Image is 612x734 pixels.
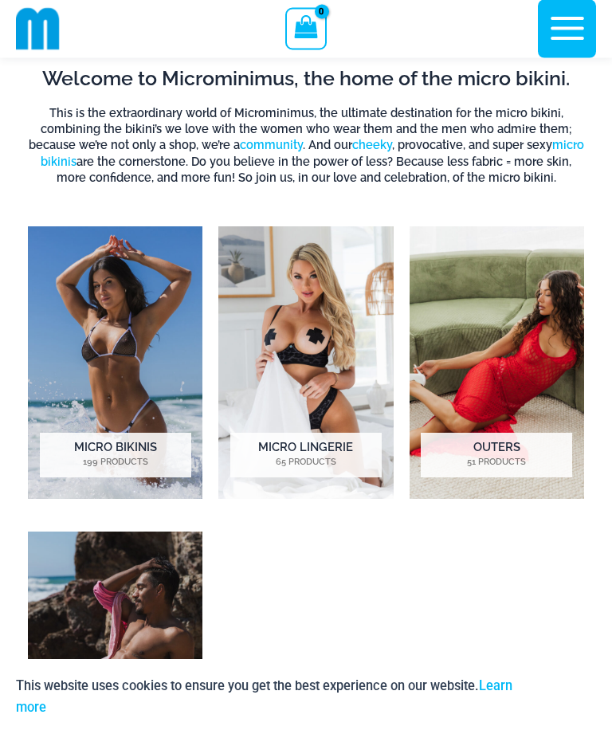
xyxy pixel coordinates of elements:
[285,8,326,49] a: View Shopping Cart, empty
[28,227,202,500] a: Visit product category Micro Bikinis
[218,227,393,500] a: Visit product category Micro Lingerie
[410,227,584,500] img: Outers
[421,457,572,470] mark: 51 Products
[240,139,303,152] a: community
[40,434,191,478] h2: Micro Bikinis
[352,139,392,152] a: cheeky
[28,227,202,500] img: Micro Bikinis
[230,434,382,478] h2: Micro Lingerie
[41,139,584,168] a: micro bikinis
[410,227,584,500] a: Visit product category Outers
[16,678,512,715] a: Learn more
[528,675,596,718] button: Accept
[218,227,393,500] img: Micro Lingerie
[16,675,516,718] p: This website uses cookies to ensure you get the best experience on our website.
[28,106,584,187] h6: This is the extraordinary world of Microminimus, the ultimate destination for the micro bikini, c...
[40,457,191,470] mark: 199 Products
[16,7,60,51] img: cropped mm emblem
[28,66,584,92] h2: Welcome to Microminimus, the home of the micro bikini.
[421,434,572,478] h2: Outers
[230,457,382,470] mark: 65 Products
